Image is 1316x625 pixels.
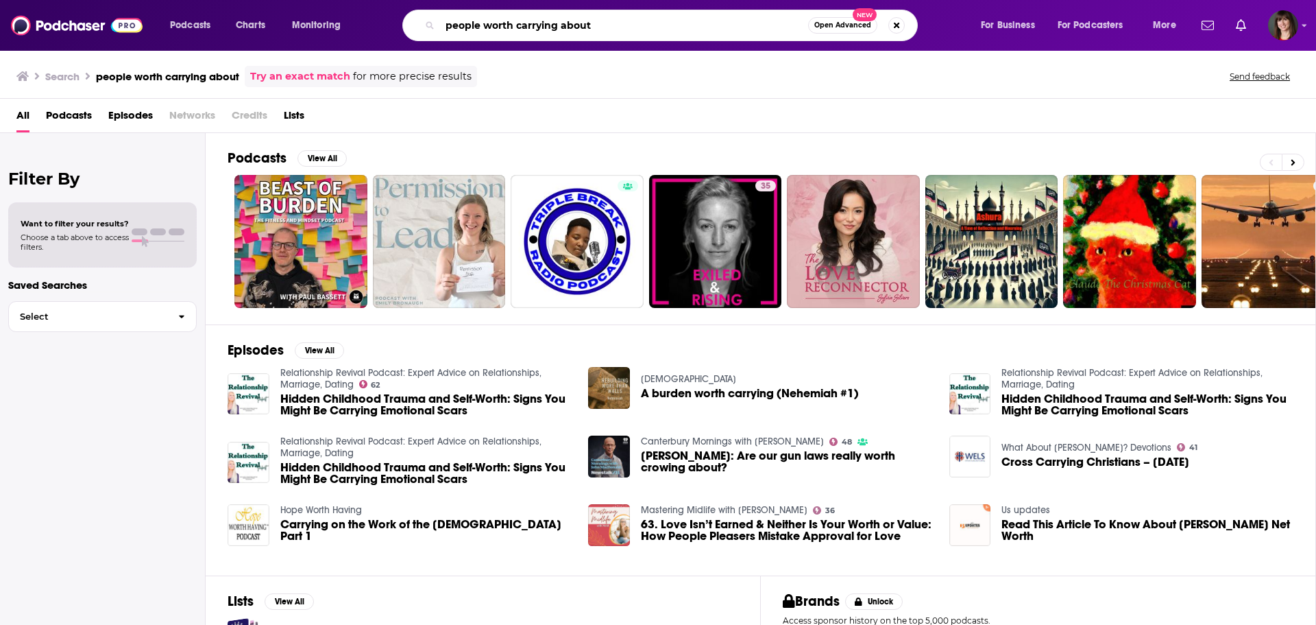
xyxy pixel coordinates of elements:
[8,301,197,332] button: Select
[440,14,808,36] input: Search podcasts, credits, & more...
[280,462,572,485] a: Hidden Childhood Trauma and Self-Worth: Signs You Might Be Carrying Emotional Scars
[21,233,129,252] span: Choose a tab above to access filters.
[280,519,572,542] a: Carrying on the Work of the Gospel Part 1
[170,16,210,35] span: Podcasts
[641,450,933,473] span: [PERSON_NAME]: Are our gun laws really worth crowing about?
[297,150,347,167] button: View All
[228,342,284,359] h2: Episodes
[228,593,254,610] h2: Lists
[588,367,630,409] img: A burden worth carrying (Nehemiah #1)
[641,373,736,385] a: Horley Baptist Church
[280,367,541,390] a: Relationship Revival Podcast: Expert Advice on Relationships, Marriage, Dating
[825,508,835,514] span: 36
[284,104,304,132] a: Lists
[1226,71,1294,82] button: Send feedback
[282,14,358,36] button: open menu
[8,169,197,189] h2: Filter By
[1143,14,1193,36] button: open menu
[588,436,630,477] img: John MacDonald: Are our gun laws really worth crowing about?
[11,12,143,38] img: Podchaser - Follow, Share and Rate Podcasts
[280,519,572,542] span: Carrying on the Work of the [DEMOGRAPHIC_DATA] Part 1
[228,150,287,167] h2: Podcasts
[371,382,380,388] span: 62
[280,393,572,416] a: Hidden Childhood Trauma and Self-Worth: Signs You Might Be Carrying Emotional Scars
[641,504,807,516] a: Mastering Midlife with Heidi
[169,104,215,132] span: Networks
[1049,14,1143,36] button: open menu
[1001,456,1189,468] a: Cross Carrying Christians – July 19, 2019
[415,10,931,41] div: Search podcasts, credits, & more...
[280,436,541,459] a: Relationship Revival Podcast: Expert Advice on Relationships, Marriage, Dating
[641,388,859,399] a: A burden worth carrying (Nehemiah #1)
[232,104,267,132] span: Credits
[641,519,933,542] span: 63. Love Isn’t Earned & Neither Is Your Worth or Value: How People Pleasers Mistake Approval for ...
[1268,10,1298,40] button: Show profile menu
[9,312,167,321] span: Select
[813,506,835,515] a: 36
[1268,10,1298,40] img: User Profile
[641,436,824,447] a: Canterbury Mornings with John MacDonald
[949,373,991,415] img: Hidden Childhood Trauma and Self-Worth: Signs You Might Be Carrying Emotional Scars
[761,180,770,193] span: 35
[228,150,347,167] a: PodcastsView All
[1001,456,1189,468] span: Cross Carrying Christians – [DATE]
[1001,519,1293,542] span: Read This Article To Know About [PERSON_NAME] Net Worth
[8,279,197,292] p: Saved Searches
[228,373,269,415] img: Hidden Childhood Trauma and Self-Worth: Signs You Might Be Carrying Emotional Scars
[1153,16,1176,35] span: More
[1268,10,1298,40] span: Logged in as AKChaney
[265,593,314,610] button: View All
[1001,519,1293,542] a: Read This Article To Know About Mike Lindell Net Worth
[949,504,991,546] img: Read This Article To Know About Mike Lindell Net Worth
[829,438,852,446] a: 48
[16,104,29,132] a: All
[1189,445,1197,451] span: 41
[160,14,228,36] button: open menu
[1001,367,1263,390] a: Relationship Revival Podcast: Expert Advice on Relationships, Marriage, Dating
[783,593,840,610] h2: Brands
[359,380,380,388] a: 62
[949,436,991,477] img: Cross Carrying Christians – July 19, 2019
[649,175,782,308] a: 35
[814,22,871,29] span: Open Advanced
[96,70,239,83] h3: people worth carrying about
[1058,16,1123,35] span: For Podcasters
[108,104,153,132] span: Episodes
[981,16,1035,35] span: For Business
[250,69,350,84] a: Try an exact match
[1001,442,1171,453] a: What About Jesus? Devotions
[280,504,362,516] a: Hope Worth Having
[1001,393,1293,416] a: Hidden Childhood Trauma and Self-Worth: Signs You Might Be Carrying Emotional Scars
[228,504,269,546] img: Carrying on the Work of the Gospel Part 1
[588,504,630,546] img: 63. Love Isn’t Earned & Neither Is Your Worth or Value: How People Pleasers Mistake Approval for ...
[1196,14,1219,37] a: Show notifications dropdown
[295,342,344,359] button: View All
[853,8,877,21] span: New
[46,104,92,132] a: Podcasts
[353,69,472,84] span: for more precise results
[842,439,852,445] span: 48
[1001,504,1050,516] a: Us updates
[808,17,877,34] button: Open AdvancedNew
[971,14,1052,36] button: open menu
[228,593,314,610] a: ListsView All
[228,442,269,484] img: Hidden Childhood Trauma and Self-Worth: Signs You Might Be Carrying Emotional Scars
[755,180,776,191] a: 35
[641,450,933,473] a: John MacDonald: Are our gun laws really worth crowing about?
[21,219,129,228] span: Want to filter your results?
[45,70,80,83] h3: Search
